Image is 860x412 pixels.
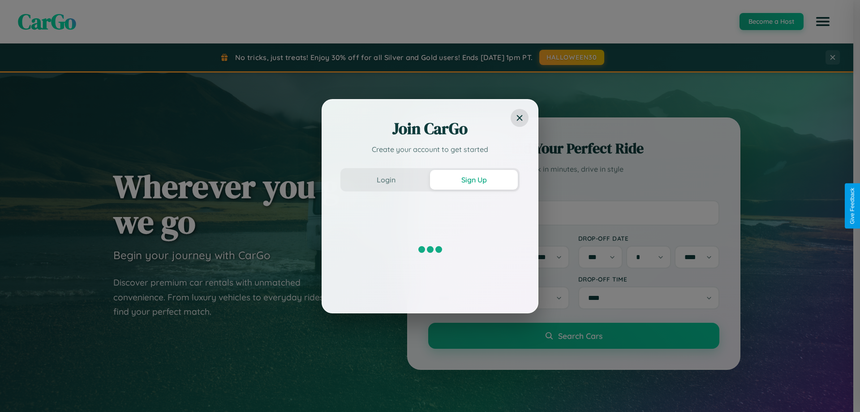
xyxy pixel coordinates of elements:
div: Give Feedback [849,188,856,224]
iframe: Intercom live chat [9,382,30,403]
p: Create your account to get started [340,144,520,155]
button: Login [342,170,430,190]
button: Sign Up [430,170,518,190]
h2: Join CarGo [340,118,520,139]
